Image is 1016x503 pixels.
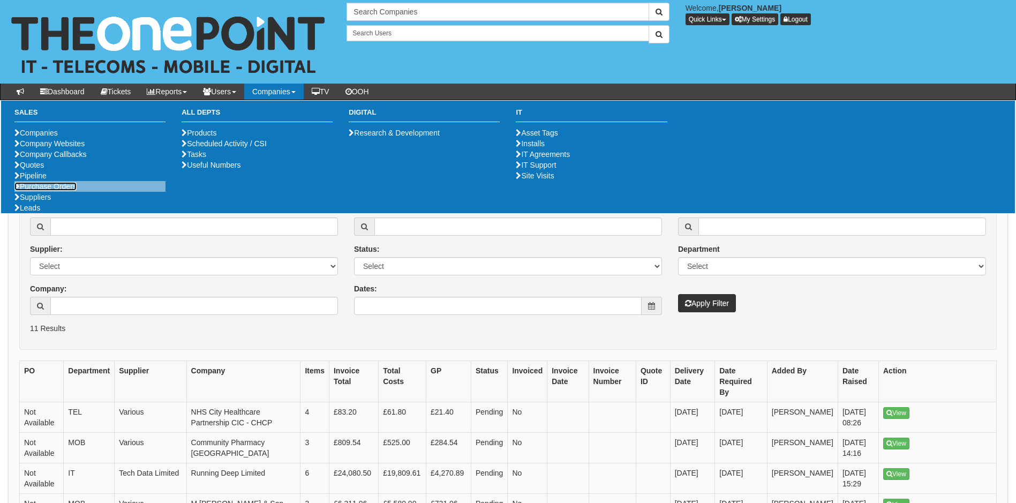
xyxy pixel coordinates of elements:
td: £21.40 [426,402,471,433]
td: Running Deep Limited [186,463,300,494]
a: View [883,468,909,480]
label: Company: [30,283,66,294]
button: Apply Filter [678,294,736,312]
td: Various [115,433,186,463]
td: TEL [64,402,115,433]
td: [DATE] 14:16 [838,433,878,463]
a: Site Visits [516,171,554,180]
a: Companies [14,129,58,137]
th: Supplier [115,361,186,402]
td: £24,080.50 [329,463,378,494]
td: No [508,402,547,433]
th: GP [426,361,471,402]
a: Logout [780,13,811,25]
td: [DATE] 15:29 [838,463,878,494]
a: Purchase Orders [14,182,77,191]
a: Suppliers [14,193,51,201]
th: Action [879,361,997,402]
a: IT Agreements [516,150,570,159]
td: NHS City Healthcare Partnership CIC - CHCP [186,402,300,433]
td: [PERSON_NAME] [767,402,838,433]
th: Items [300,361,329,402]
h3: IT [516,109,667,122]
th: Company [186,361,300,402]
th: Invoiced [508,361,547,402]
a: Asset Tags [516,129,558,137]
td: [DATE] [670,433,715,463]
td: £4,270.89 [426,463,471,494]
th: Date Required By [715,361,767,402]
a: My Settings [732,13,779,25]
th: Added By [767,361,838,402]
a: OOH [337,84,377,100]
h3: Sales [14,109,165,122]
button: Quick Links [686,13,729,25]
td: Not Available [20,463,64,494]
td: [DATE] [670,463,715,494]
div: Welcome, [678,3,1016,25]
th: Invoice Total [329,361,378,402]
a: Tickets [93,84,139,100]
label: Supplier: [30,244,63,254]
td: IT [64,463,115,494]
a: Pipeline [14,171,47,180]
td: £83.20 [329,402,378,433]
td: Tech Data Limited [115,463,186,494]
a: Useful Numbers [182,161,240,169]
td: 4 [300,402,329,433]
a: TV [304,84,337,100]
h3: Digital [349,109,500,122]
th: Date Raised [838,361,878,402]
th: Quote ID [636,361,670,402]
td: 6 [300,463,329,494]
input: Search Users [347,25,649,41]
td: [DATE] [715,463,767,494]
th: Status [471,361,508,402]
td: Not Available [20,433,64,463]
th: Invoice Number [589,361,636,402]
th: PO [20,361,64,402]
td: MOB [64,433,115,463]
td: Pending [471,463,508,494]
a: Installs [516,139,545,148]
a: Products [182,129,216,137]
a: Leads [14,204,40,212]
a: Dashboard [32,84,93,100]
td: Pending [471,402,508,433]
a: Scheduled Activity / CSI [182,139,267,148]
td: Community Pharmacy [GEOGRAPHIC_DATA] [186,433,300,463]
td: 3 [300,433,329,463]
td: [PERSON_NAME] [767,433,838,463]
th: Total Costs [379,361,426,402]
a: Companies [244,84,304,100]
label: Department [678,244,720,254]
input: Search Companies [347,3,649,21]
h3: All Depts [182,109,333,122]
td: [PERSON_NAME] [767,463,838,494]
a: Company Websites [14,139,85,148]
label: Dates: [354,283,377,294]
td: No [508,433,547,463]
td: Not Available [20,402,64,433]
td: [DATE] [715,402,767,433]
td: £61.80 [379,402,426,433]
td: £809.54 [329,433,378,463]
th: Department [64,361,115,402]
a: Tasks [182,150,206,159]
a: Company Callbacks [14,150,87,159]
th: Delivery Date [670,361,715,402]
td: £19,809.61 [379,463,426,494]
th: Invoice Date [547,361,589,402]
td: No [508,463,547,494]
td: [DATE] 08:26 [838,402,878,433]
td: £525.00 [379,433,426,463]
td: Pending [471,433,508,463]
td: [DATE] [715,433,767,463]
a: Users [195,84,244,100]
td: Various [115,402,186,433]
a: View [883,438,909,449]
b: [PERSON_NAME] [719,4,781,12]
td: [DATE] [670,402,715,433]
p: 11 Results [30,323,986,334]
a: Quotes [14,161,44,169]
